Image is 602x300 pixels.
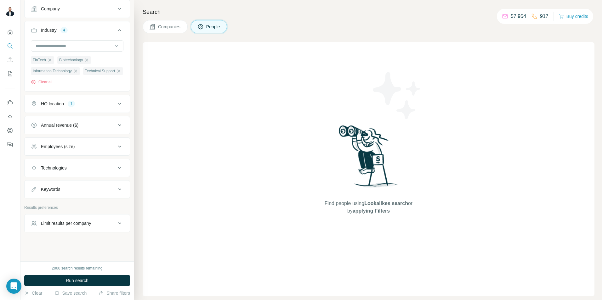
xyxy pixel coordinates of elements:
div: Industry [41,27,57,33]
h4: Search [143,8,594,16]
button: Run search [24,275,130,286]
img: Avatar [5,6,15,16]
div: Employees (size) [41,143,75,150]
div: Annual revenue ($) [41,122,78,128]
button: Industry4 [25,23,130,40]
div: Company [41,6,60,12]
div: Keywords [41,186,60,192]
button: Clear all [31,79,52,85]
div: 4 [60,27,68,33]
button: HQ location1 [25,96,130,111]
img: Surfe Illustration - Stars [369,67,425,124]
p: 917 [540,13,548,20]
button: Use Surfe on LinkedIn [5,97,15,108]
p: 57,954 [511,13,526,20]
button: Company [25,1,130,16]
span: Biotechnology [59,57,83,63]
div: 1 [68,101,75,107]
span: People [206,24,221,30]
button: My lists [5,68,15,79]
div: Limit results per company [41,220,91,226]
span: Technical Support [85,68,115,74]
button: Quick start [5,26,15,38]
span: Lookalikes search [364,201,408,206]
div: HQ location [41,101,64,107]
span: Find people using or by [318,200,419,215]
button: Employees (size) [25,139,130,154]
button: Save search [54,290,87,296]
button: Dashboard [5,125,15,136]
span: Information Technology [33,68,72,74]
button: Technologies [25,160,130,175]
img: Surfe Illustration - Woman searching with binoculars [336,124,401,194]
span: FinTech [33,57,46,63]
button: Share filters [99,290,130,296]
span: Companies [158,24,181,30]
button: Annual revenue ($) [25,118,130,133]
button: Buy credits [559,12,588,21]
button: Use Surfe API [5,111,15,122]
button: Enrich CSV [5,54,15,65]
div: Open Intercom Messenger [6,279,21,294]
button: Clear [24,290,42,296]
span: applying Filters [353,208,390,214]
div: Technologies [41,165,67,171]
button: Keywords [25,182,130,197]
button: Limit results per company [25,216,130,231]
button: Search [5,40,15,52]
span: Run search [66,277,88,284]
p: Results preferences [24,205,130,210]
div: 2000 search results remaining [52,265,103,271]
button: Feedback [5,139,15,150]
